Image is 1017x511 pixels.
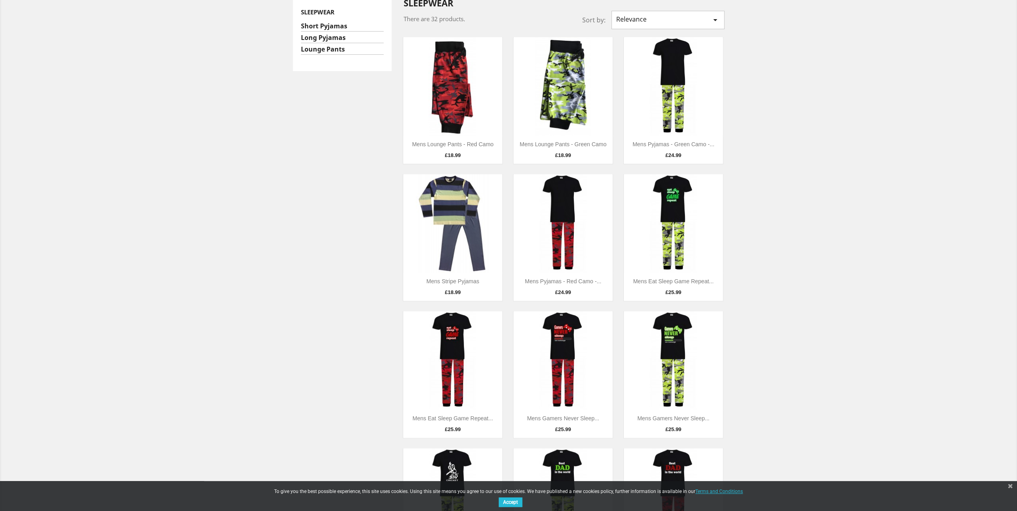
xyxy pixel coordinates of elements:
img: Mens Stripe Pyjamas [403,174,502,273]
a: Mens Lounge Pants - Red Camo [412,141,494,147]
span: £18.99 [445,152,461,158]
a: Short Pyjamas [301,22,384,32]
a: Terms and Conditions [695,486,743,496]
span: £24.99 [665,152,681,158]
a: Mens Pyjamas - Green Camo -... [633,141,714,147]
a: Sleepwear [301,8,334,16]
a: Mens Eat Sleep Game Repeat... [412,415,493,422]
p: There are 32 products. [404,15,558,23]
a: Mens Gamers Never Sleep... [637,415,710,422]
span: £18.99 [555,152,571,158]
i:  [711,15,720,25]
button: Relevance [611,11,724,29]
img: Mens Pyjamas - Red Camo -... [513,174,613,273]
a: Mens Gamers Never Sleep... [527,415,599,422]
img: Mens Gamers Never Sleep... [513,311,613,410]
img: Mens Gamers Never Sleep... [624,311,723,410]
span: £18.99 [445,289,461,295]
a: Mens Stripe Pyjamas [426,278,479,284]
img: Mens Eat Sleep Game Repeat... [624,174,723,273]
span: £25.99 [665,289,681,295]
img: Mens Lounge Pants - Red Camo [403,37,502,136]
a: Mens Lounge Pants - Green Camo [519,141,606,147]
span: £25.99 [555,426,571,432]
span: £25.99 [445,426,461,432]
div: To give you the best possible experience, this site uses cookies. Using this site means you agree... [269,489,748,509]
img: Mens Eat Sleep Game Repeat... [403,311,502,410]
img: Mens Pyjamas - Green Camo -... [624,37,723,136]
span: £24.99 [555,289,571,295]
a: Mens Pyjamas - Red Camo -... [525,278,601,284]
a: Long Pyjamas [301,34,384,43]
a: Mens Eat Sleep Game Repeat... [633,278,714,284]
a: Lounge Pants [301,45,384,55]
button: Accept [499,497,522,507]
img: Mens Lounge Pants - Green Camo [513,37,613,136]
span: Sort by: [570,16,611,24]
span: £25.99 [665,426,681,432]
